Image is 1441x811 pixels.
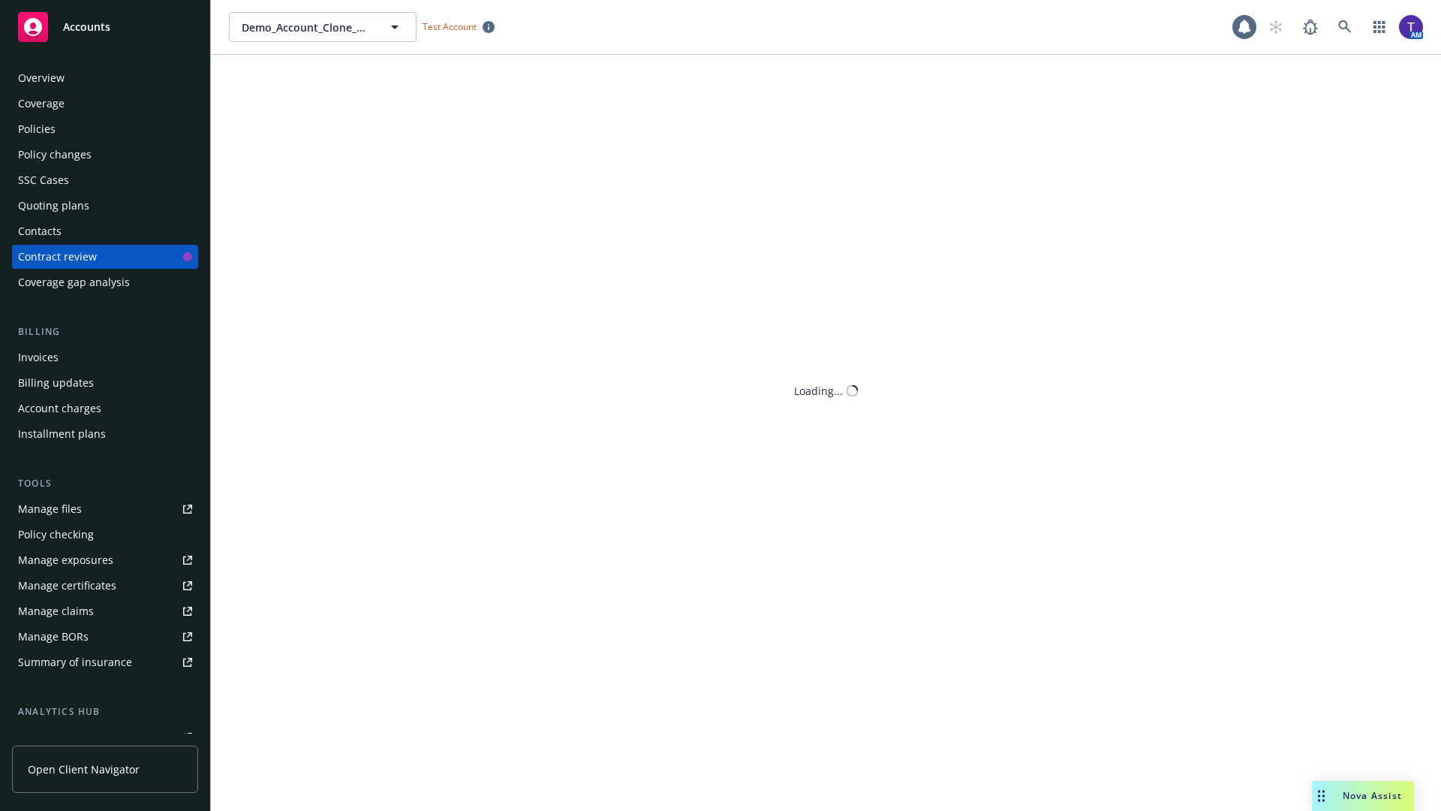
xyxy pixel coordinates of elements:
[1261,12,1291,42] a: Start snowing
[18,523,94,547] div: Policy checking
[12,194,198,218] a: Quoting plans
[63,21,110,33] span: Accounts
[417,19,501,35] span: Test Account
[12,574,198,598] a: Manage certificates
[18,396,101,421] div: Account charges
[18,345,59,369] div: Invoices
[12,704,198,719] div: Analytics hub
[18,117,56,141] div: Policies
[12,396,198,421] a: Account charges
[12,117,198,141] a: Policies
[28,761,140,777] span: Open Client Navigator
[12,324,198,339] div: Billing
[18,270,130,294] div: Coverage gap analysis
[1312,781,1414,811] button: Nova Assist
[1312,781,1331,811] div: Drag to move
[242,20,372,35] span: Demo_Account_Clone_QA_CR_Tests_Demo
[12,650,198,674] a: Summary of insurance
[12,345,198,369] a: Invoices
[12,6,198,48] a: Accounts
[12,497,198,521] a: Manage files
[18,168,69,192] div: SSC Cases
[18,422,106,446] div: Installment plans
[12,66,198,90] a: Overview
[12,245,198,269] a: Contract review
[423,20,477,33] span: Test Account
[12,625,198,649] a: Manage BORs
[12,422,198,446] a: Installment plans
[229,12,417,42] button: Demo_Account_Clone_QA_CR_Tests_Demo
[18,725,143,749] div: Loss summary generator
[12,168,198,192] a: SSC Cases
[1364,12,1394,42] a: Switch app
[12,548,198,572] a: Manage exposures
[18,143,92,167] div: Policy changes
[18,245,97,269] div: Contract review
[1343,789,1402,802] span: Nova Assist
[12,219,198,243] a: Contacts
[18,548,113,572] div: Manage exposures
[18,650,132,674] div: Summary of insurance
[12,371,198,395] a: Billing updates
[1399,15,1423,39] img: photo
[12,725,198,749] a: Loss summary generator
[18,219,62,243] div: Contacts
[12,599,198,623] a: Manage claims
[18,92,65,116] div: Coverage
[18,625,89,649] div: Manage BORs
[12,523,198,547] a: Policy checking
[18,574,116,598] div: Manage certificates
[18,497,82,521] div: Manage files
[18,194,89,218] div: Quoting plans
[18,371,94,395] div: Billing updates
[1330,12,1360,42] a: Search
[1295,12,1325,42] a: Report a Bug
[18,66,65,90] div: Overview
[794,383,843,399] div: Loading...
[18,599,94,623] div: Manage claims
[12,476,198,491] div: Tools
[12,270,198,294] a: Coverage gap analysis
[12,143,198,167] a: Policy changes
[12,92,198,116] a: Coverage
